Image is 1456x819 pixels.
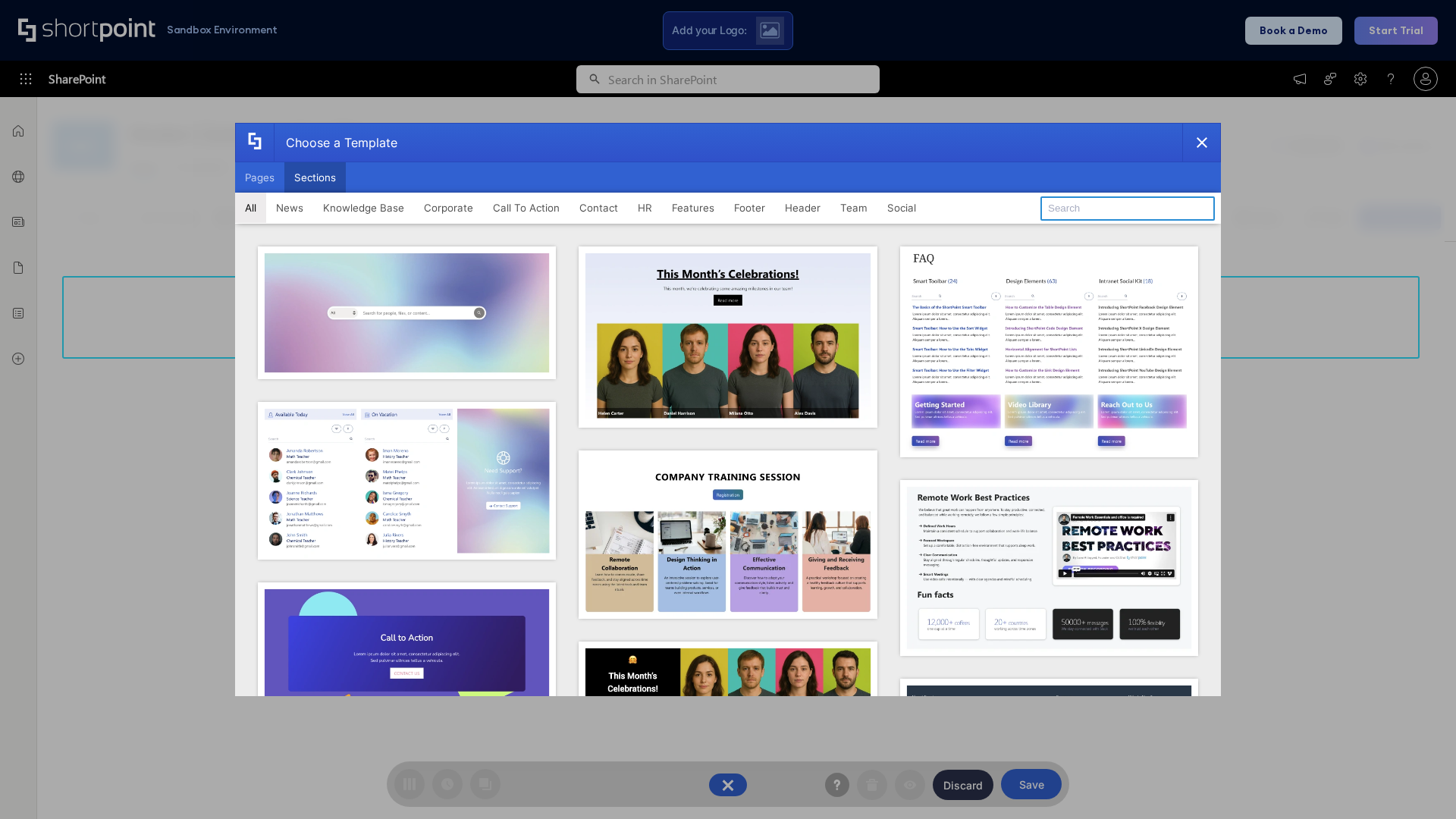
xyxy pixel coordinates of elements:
[877,193,926,223] button: Social
[274,124,397,162] div: Choose a Template
[483,193,570,223] button: Call To Action
[724,193,775,223] button: Footer
[570,193,628,223] button: Contact
[284,162,346,193] button: Sections
[235,193,266,223] button: All
[830,193,877,223] button: Team
[1040,196,1215,221] input: Search
[313,193,414,223] button: Knowledge Base
[235,123,1221,696] div: template selector
[662,193,724,223] button: Features
[235,162,284,193] button: Pages
[628,193,662,223] button: HR
[266,193,313,223] button: News
[1380,746,1456,819] iframe: Chat Widget
[414,193,483,223] button: Corporate
[775,193,830,223] button: Header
